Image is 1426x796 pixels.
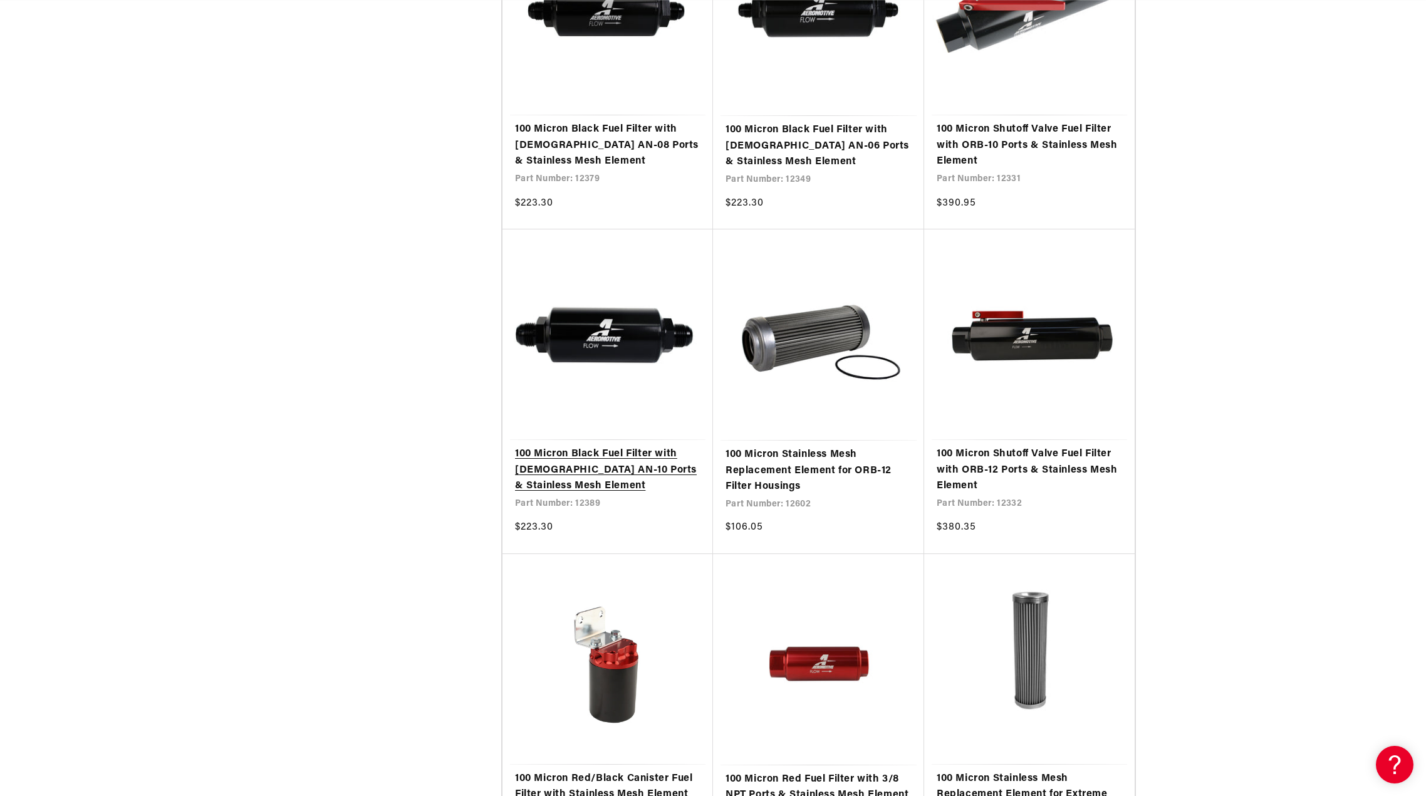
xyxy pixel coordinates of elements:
a: 100 Micron Black Fuel Filter with [DEMOGRAPHIC_DATA] AN-10 Ports & Stainless Mesh Element [515,446,700,495]
a: 100 Micron Black Fuel Filter with [DEMOGRAPHIC_DATA] AN-06 Ports & Stainless Mesh Element [726,122,912,170]
a: 100 Micron Shutoff Valve Fuel Filter with ORB-12 Ports & Stainless Mesh Element [937,446,1122,495]
a: 100 Micron Stainless Mesh Replacement Element for ORB-12 Filter Housings [726,447,912,495]
a: 100 Micron Shutoff Valve Fuel Filter with ORB-10 Ports & Stainless Mesh Element [937,122,1122,170]
a: 100 Micron Black Fuel Filter with [DEMOGRAPHIC_DATA] AN-08 Ports & Stainless Mesh Element [515,122,700,170]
